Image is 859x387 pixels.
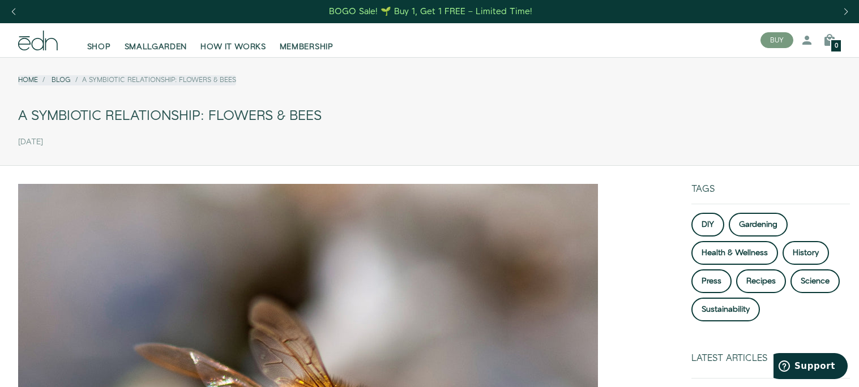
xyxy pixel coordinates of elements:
[18,137,43,147] time: [DATE]
[18,75,236,85] nav: breadcrumbs
[125,41,187,53] span: SMALLGARDEN
[118,28,194,53] a: SMALLGARDEN
[194,28,272,53] a: HOW IT WORKS
[71,75,236,85] li: A Symbiotic Relationship: Flowers & Bees
[691,213,724,236] a: DIY
[783,241,829,265] a: History
[328,3,533,20] a: BOGO Sale! 🌱 Buy 1, Get 1 FREE – Limited Time!
[691,241,778,265] a: Health & Wellness
[835,43,838,49] span: 0
[87,41,111,53] span: SHOP
[760,32,793,48] button: BUY
[729,213,788,236] a: Gardening
[691,269,732,293] a: Press
[273,28,340,53] a: MEMBERSHIP
[691,184,850,204] div: Tags
[773,353,848,381] iframe: Opens a widget where you can find more information
[18,104,841,129] div: A Symbiotic Relationship: Flowers & Bees
[691,298,760,321] a: Sustainability
[200,41,266,53] span: HOW IT WORKS
[329,6,532,18] div: BOGO Sale! 🌱 Buy 1, Get 1 FREE – Limited Time!
[80,28,118,53] a: SHOP
[18,75,38,85] a: Home
[790,269,840,293] a: Science
[736,269,786,293] a: Recipes
[52,75,71,85] a: Blog
[691,353,805,364] div: Latest Articles
[280,41,334,53] span: MEMBERSHIP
